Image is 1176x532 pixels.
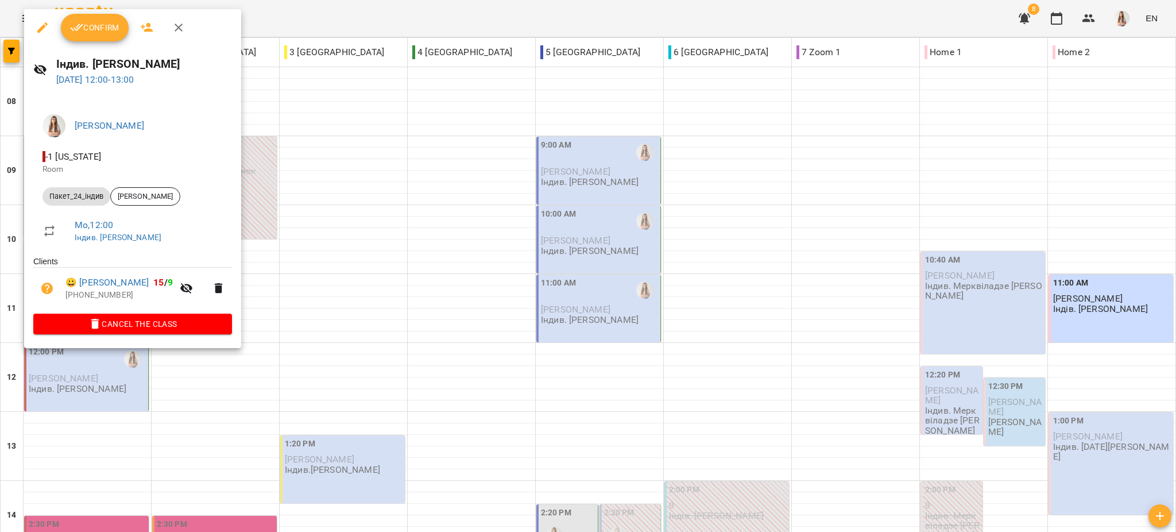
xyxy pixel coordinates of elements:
[56,74,134,85] a: [DATE] 12:00-13:00
[75,219,113,230] a: Mo , 12:00
[56,55,233,73] h6: Індив. [PERSON_NAME]
[153,277,164,288] span: 15
[61,14,129,41] button: Confirm
[110,187,180,206] div: [PERSON_NAME]
[42,164,223,175] p: Room
[153,277,173,288] b: /
[33,275,61,302] button: Unpaid. Bill the attendance?
[33,314,232,334] button: Cancel the class
[75,233,161,242] a: Індив. [PERSON_NAME]
[42,114,65,137] img: 991d444c6ac07fb383591aa534ce9324.png
[65,276,149,290] a: 😀 [PERSON_NAME]
[75,120,144,131] a: [PERSON_NAME]
[42,191,110,202] span: Пакет_24_індив
[111,191,180,202] span: [PERSON_NAME]
[42,317,223,331] span: Cancel the class
[42,151,103,162] span: - 1 [US_STATE]
[33,256,232,313] ul: Clients
[70,21,119,34] span: Confirm
[168,277,173,288] span: 9
[65,290,173,301] p: [PHONE_NUMBER]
